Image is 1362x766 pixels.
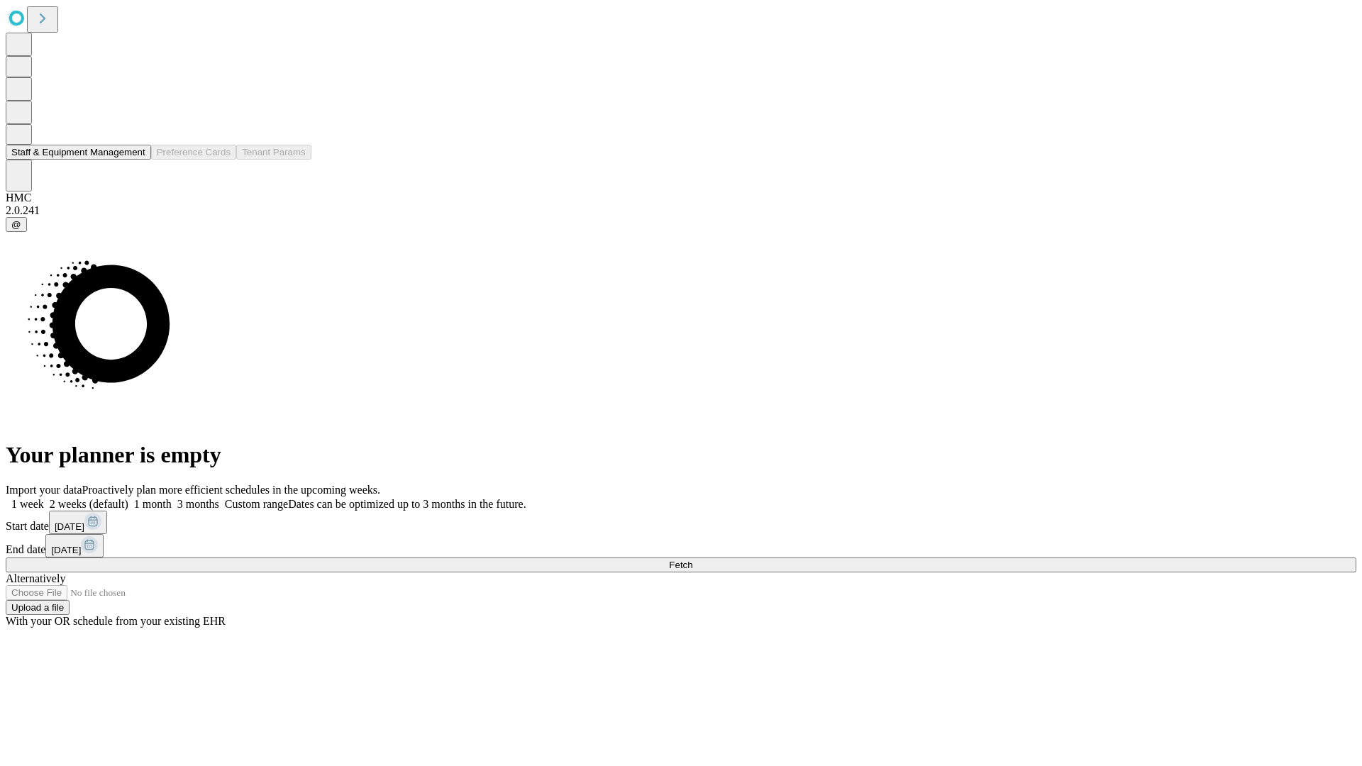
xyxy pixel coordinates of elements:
div: HMC [6,191,1356,204]
button: @ [6,217,27,232]
button: [DATE] [45,534,104,557]
span: [DATE] [51,545,81,555]
div: Start date [6,511,1356,534]
button: Fetch [6,557,1356,572]
span: Import your data [6,484,82,496]
span: Custom range [225,498,288,510]
div: 2.0.241 [6,204,1356,217]
span: 1 month [134,498,172,510]
span: [DATE] [55,521,84,532]
span: 1 week [11,498,44,510]
button: Tenant Params [236,145,311,160]
span: @ [11,219,21,230]
button: Preference Cards [151,145,236,160]
span: Dates can be optimized up to 3 months in the future. [288,498,526,510]
button: [DATE] [49,511,107,534]
button: Staff & Equipment Management [6,145,151,160]
span: Proactively plan more efficient schedules in the upcoming weeks. [82,484,380,496]
span: 2 weeks (default) [50,498,128,510]
span: With your OR schedule from your existing EHR [6,615,226,627]
span: 3 months [177,498,219,510]
span: Fetch [669,560,692,570]
div: End date [6,534,1356,557]
span: Alternatively [6,572,65,584]
h1: Your planner is empty [6,442,1356,468]
button: Upload a file [6,600,70,615]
